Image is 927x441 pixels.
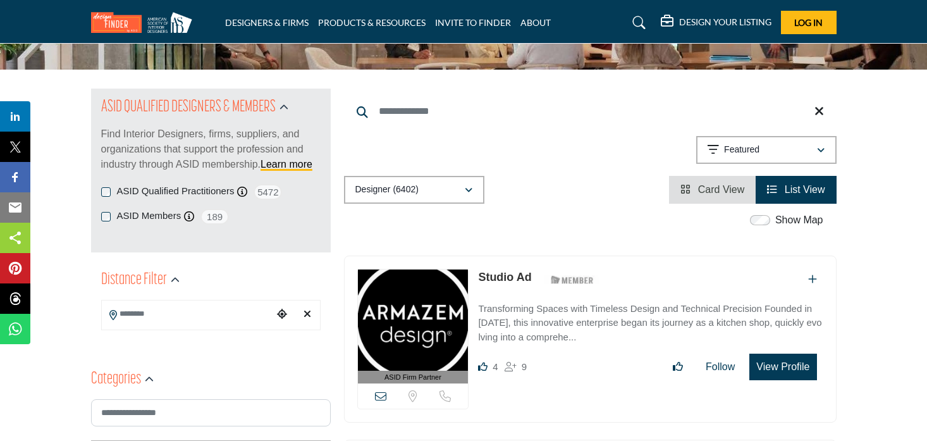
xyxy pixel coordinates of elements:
p: Transforming Spaces with Timeless Design and Technical Precision Founded in [DATE], this innovati... [478,302,823,345]
a: INVITE TO FINDER [435,17,511,28]
label: ASID Qualified Practitioners [117,184,235,199]
i: Likes [478,362,488,371]
p: Featured [724,144,759,156]
input: Search Keyword [344,96,837,127]
label: ASID Members [117,209,181,223]
button: Featured [696,136,837,164]
li: Card View [669,176,756,204]
span: Card View [698,184,745,195]
p: Find Interior Designers, firms, suppliers, and organizations that support the profession and indu... [101,127,321,172]
span: List View [785,184,825,195]
span: 189 [200,209,229,225]
a: ASID Firm Partner [358,270,469,384]
button: Follow [697,354,743,380]
span: 4 [493,361,498,372]
div: Followers [505,359,527,375]
li: List View [756,176,836,204]
button: Designer (6402) [344,176,484,204]
input: Search Location [102,302,273,326]
input: Search Category [91,399,331,426]
img: ASID Members Badge Icon [544,272,601,288]
span: ASID Firm Partner [384,372,441,383]
button: Log In [781,11,837,34]
h5: DESIGN YOUR LISTING [679,16,771,28]
h2: Categories [91,368,141,391]
div: Clear search location [298,301,317,328]
input: ASID Members checkbox [101,212,111,221]
a: View List [767,184,825,195]
div: Choose your current location [273,301,292,328]
a: Search [620,13,654,33]
a: Add To List [808,274,817,285]
button: View Profile [749,354,816,380]
a: PRODUCTS & RESOURCES [318,17,426,28]
input: ASID Qualified Practitioners checkbox [101,187,111,197]
img: Site Logo [91,12,199,33]
p: Studio Ad [478,269,531,286]
a: ABOUT [520,17,551,28]
a: Transforming Spaces with Timeless Design and Technical Precision Founded in [DATE], this innovati... [478,294,823,345]
h2: ASID QUALIFIED DESIGNERS & MEMBERS [101,96,276,119]
a: View Card [680,184,744,195]
a: Learn more [261,159,312,170]
img: Studio Ad [358,270,469,371]
span: 5472 [254,184,282,200]
span: 9 [522,361,527,372]
span: Log In [794,17,823,28]
a: Studio Ad [478,271,531,283]
label: Show Map [775,213,823,228]
p: Designer (6402) [355,183,419,196]
button: Like listing [665,354,691,380]
div: DESIGN YOUR LISTING [661,15,771,30]
h2: Distance Filter [101,269,167,292]
a: DESIGNERS & FIRMS [225,17,309,28]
